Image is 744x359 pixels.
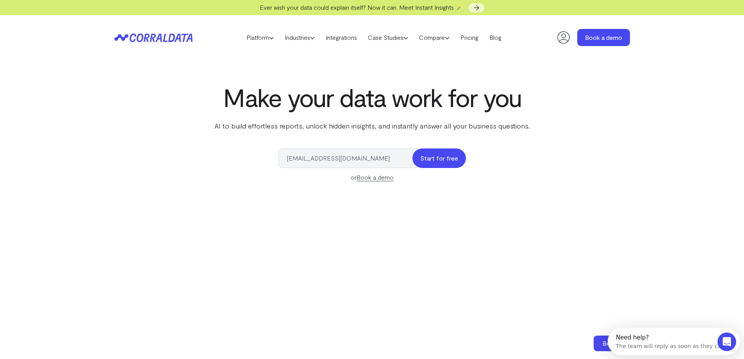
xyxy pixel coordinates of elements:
a: Book a demo [357,173,394,181]
a: Pricing [455,32,484,43]
p: AI to build effortless reports, unlock hidden insights, and instantly answer all your business qu... [213,121,532,131]
a: Platform [241,32,279,43]
a: Blog [484,32,507,43]
iframe: Intercom live chat discovery launcher [608,328,740,355]
a: Book a demo [594,336,648,351]
a: Book a demo [577,29,630,46]
h1: Make your data work for you [213,83,532,111]
div: Need help? [8,7,117,13]
button: Start for free [412,148,466,168]
div: Open Intercom Messenger [3,3,140,25]
div: The team will reply as soon as they can [8,13,117,21]
span: Book a demo [603,339,640,347]
a: Industries [279,32,320,43]
a: Case Studies [362,32,414,43]
input: Enter work email* [278,148,420,168]
iframe: Intercom live chat [717,332,736,351]
a: Integrations [320,32,362,43]
div: or [278,173,466,182]
a: Compare [414,32,455,43]
span: Ever wish your data could explain itself? Now it can. Meet Instant Insights 🪄 [260,4,463,11]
